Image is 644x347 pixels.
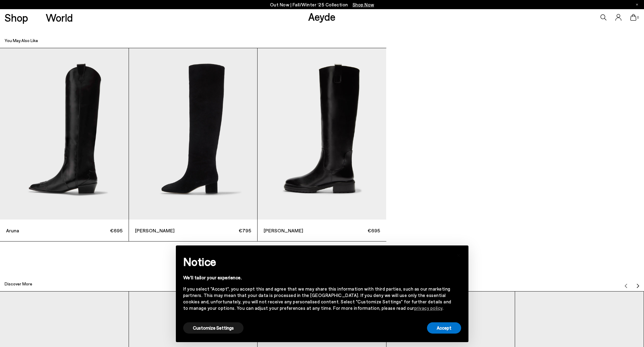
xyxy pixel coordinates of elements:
span: × [457,250,461,259]
span: Aruna [6,227,64,234]
div: 2 / 3 [129,48,258,241]
h2: Discover More [5,281,32,287]
h2: You May Also Like [5,38,38,44]
a: [PERSON_NAME] €795 [129,48,258,241]
span: €695 [64,227,123,234]
span: Navigate to /collections/new-in [353,2,374,7]
span: 0 [636,16,639,19]
span: [PERSON_NAME] [264,227,322,234]
button: Previous slide [624,279,628,288]
span: [PERSON_NAME] [135,227,193,234]
img: Henry Knee-High Boots [258,48,386,220]
button: Next slide [635,279,640,288]
div: 3 / 3 [258,48,386,241]
div: If you select "Accept", you accept this and agree that we may share this information with third p... [183,286,451,311]
img: svg%3E [624,284,628,288]
a: World [46,12,73,23]
button: Close this notice [451,247,466,262]
a: Aeyde [308,10,336,23]
div: We'll tailor your experience. [183,274,451,281]
button: Accept [427,322,461,334]
span: €795 [193,227,251,234]
button: Customize Settings [183,322,244,334]
a: [PERSON_NAME] €695 [258,48,386,241]
a: Shop [5,12,28,23]
a: 0 [630,14,636,21]
h2: Notice [183,254,451,270]
p: Out Now | Fall/Winter ‘25 Collection [270,1,374,9]
span: €695 [322,227,380,234]
a: privacy policy [414,305,443,311]
img: svg%3E [635,284,640,288]
img: Willa Suede Over-Knee Boots [129,48,258,220]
